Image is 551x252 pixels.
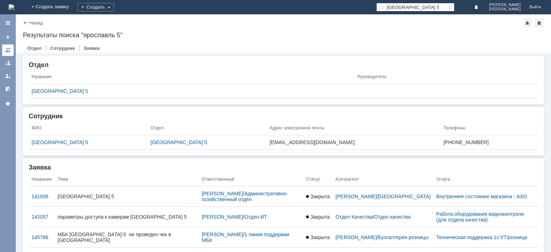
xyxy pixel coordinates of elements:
a: [GEOGRAPHIC_DATA] 5 [32,88,352,94]
div: Добавить в избранное [523,19,532,27]
th: Тема [55,172,199,186]
a: Закрыта [306,214,330,220]
div: / [335,234,430,240]
th: Название [29,70,354,84]
a: [GEOGRAPHIC_DATA] 5 [151,139,207,145]
th: Руководитель [354,70,538,84]
a: Отдел ИТ [244,214,267,220]
a: Мои заявки [2,70,14,82]
th: Услуга [433,172,538,186]
th: Название [29,172,55,186]
a: [PERSON_NAME] [335,194,377,199]
a: [GEOGRAPHIC_DATA] 5 [32,139,145,145]
a: Заявки в моей ответственности [2,57,14,69]
div: / [335,194,430,199]
a: [PHONE_NUMBER] [443,139,535,145]
a: 1 линия поддержки МБК [202,232,291,243]
a: [GEOGRAPHIC_DATA] 5 [58,194,196,199]
span: [PERSON_NAME] [489,7,521,11]
a: Заявки на командах [2,44,14,56]
a: параметры доступа к камерам [GEOGRAPHIC_DATA] 5 [58,214,196,220]
a: Закрыта [306,194,330,199]
th: Ответственный [199,172,303,186]
div: Сотрудник [29,113,538,119]
a: 141006 [32,194,52,199]
a: [PERSON_NAME] [202,191,243,196]
div: Результаты поиска "ярославль 5" [23,32,544,39]
a: [PERSON_NAME] [202,232,243,237]
a: Техническая поддержка 1с:УТ/розница [436,234,527,240]
a: Создать заявку [2,32,14,43]
a: Заявка [79,43,104,53]
img: logo [9,4,14,10]
div: Сделать домашней страницей [535,19,543,27]
a: Отдел Качества [335,214,373,220]
div: / [335,214,430,220]
th: ФИО [29,121,148,135]
th: Контрагент [333,172,433,186]
a: Внутреннее состояние магазина - АХО [436,194,527,199]
th: Статус [303,172,333,186]
th: Телефоны [441,121,538,135]
a: Сотрудник [46,43,79,53]
a: Отдел качества [374,214,411,220]
a: МБК [GEOGRAPHIC_DATA]-5 не проведен чек в [GEOGRAPHIC_DATA] [58,232,196,243]
a: 142057 [32,214,52,220]
div: Заявка [29,164,538,171]
a: [PERSON_NAME] [202,214,243,220]
th: Адрес электронной почты [267,121,441,135]
a: Перейти на домашнюю страницу [9,4,14,10]
div: / [202,191,300,202]
span: [PERSON_NAME] [489,3,521,7]
div: Создать [77,3,114,11]
div: / [202,232,300,243]
a: Работа оборудования видеоконтроля (для отдела качества) [436,211,525,223]
a: Назад [29,20,43,25]
a: 145786 [32,234,52,240]
a: Административно-хозяйственный отдел [202,191,288,202]
th: Отдел [148,121,267,135]
a: Бухгалтерия розницы [378,234,428,240]
a: Закрыта [306,234,330,240]
a: [PERSON_NAME] [335,234,377,240]
a: Мои согласования [2,83,14,95]
div: / [202,214,300,220]
a: [EMAIL_ADDRESS][DOMAIN_NAME] [270,139,438,145]
a: Отдел [23,43,46,53]
a: [GEOGRAPHIC_DATA] [378,194,430,199]
span: Расширенный поиск [447,3,454,10]
div: Отдел [29,62,538,68]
